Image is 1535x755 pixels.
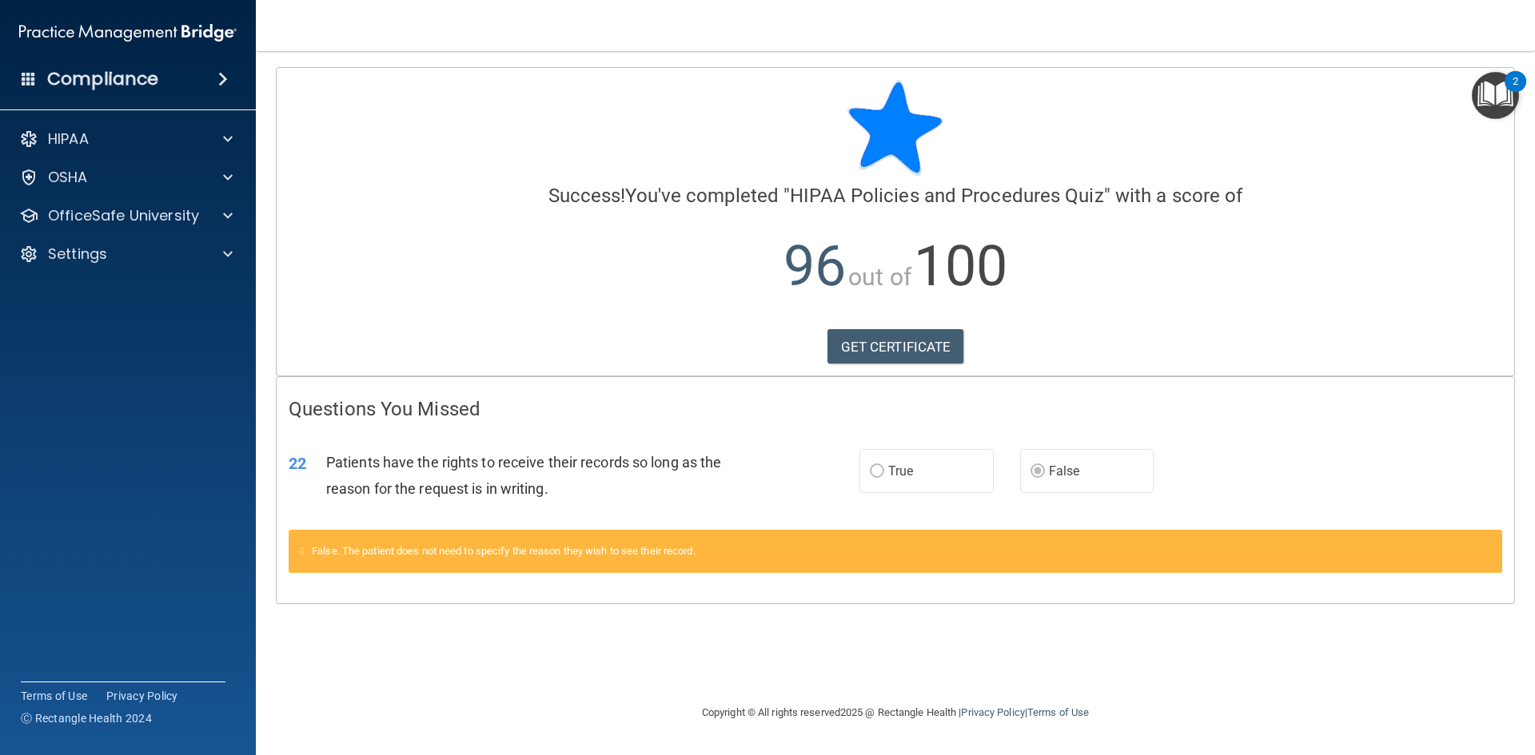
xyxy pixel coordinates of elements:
[326,454,721,497] span: Patients have the rights to receive their records so long as the reason for the request is in wri...
[48,168,88,187] p: OSHA
[1027,706,1089,718] a: Terms of Use
[783,233,846,299] span: 96
[289,399,1502,419] h4: Questions You Missed
[289,185,1502,206] h4: You've completed " " with a score of
[21,710,152,726] span: Ⓒ Rectangle Health 2024
[106,688,178,704] a: Privacy Policy
[604,687,1187,738] div: Copyright © All rights reserved 2025 @ Rectangle Health | |
[1049,463,1080,479] span: False
[19,206,233,225] a: OfficeSafe University
[1472,72,1519,119] button: Open Resource Center, 2 new notifications
[827,329,964,364] a: GET CERTIFICATE
[870,466,884,478] input: True
[1031,466,1045,478] input: False
[21,688,87,704] a: Terms of Use
[48,206,199,225] p: OfficeSafe University
[19,244,233,264] a: Settings
[48,244,107,264] p: Settings
[19,17,237,49] img: PMB logo
[914,233,1007,299] span: 100
[19,168,233,187] a: OSHA
[19,129,233,149] a: HIPAA
[548,185,626,207] span: Success!
[790,185,1103,207] span: HIPAA Policies and Procedures Quiz
[289,454,306,473] span: 22
[47,68,158,90] h4: Compliance
[961,706,1024,718] a: Privacy Policy
[48,129,89,149] p: HIPAA
[1513,81,1518,102] div: 2
[888,463,913,479] span: True
[312,545,696,557] span: False. The patient does not need to specify the reason they wish to see their record.
[847,80,943,176] img: blue-star-rounded.9d042014.png
[848,263,911,291] span: out of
